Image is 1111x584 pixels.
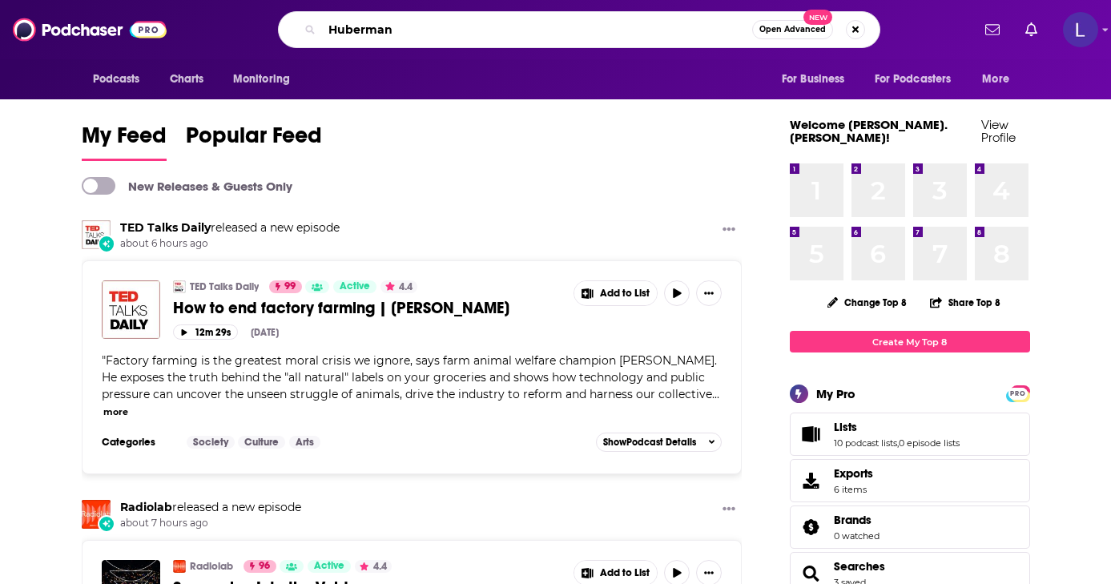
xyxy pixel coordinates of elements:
[355,560,392,573] button: 4.4
[600,288,650,300] span: Add to List
[190,280,259,293] a: TED Talks Daily
[899,437,960,449] a: 0 episode lists
[173,560,186,573] img: Radiolab
[173,298,562,318] a: How to end factory farming | [PERSON_NAME]
[173,298,509,318] span: How to end factory farming | [PERSON_NAME]
[696,280,722,306] button: Show More Button
[1063,12,1098,47] span: Logged in as lily.roark
[795,516,827,538] a: Brands
[289,436,320,449] a: Arts
[222,64,311,95] button: open menu
[1063,12,1098,47] button: Show profile menu
[834,420,960,434] a: Lists
[244,560,276,573] a: 96
[159,64,214,95] a: Charts
[120,517,301,530] span: about 7 hours ago
[82,177,292,195] a: New Releases & Guests Only
[803,10,832,25] span: New
[284,279,296,295] span: 99
[834,437,897,449] a: 10 podcast lists
[314,558,344,574] span: Active
[102,353,717,401] span: "
[782,68,845,91] span: For Business
[93,68,140,91] span: Podcasts
[596,433,723,452] button: ShowPodcast Details
[600,567,650,579] span: Add to List
[98,515,115,533] div: New Episode
[170,68,204,91] span: Charts
[574,281,658,305] button: Show More Button
[120,220,211,235] a: TED Talks Daily
[308,560,351,573] a: Active
[790,413,1030,456] span: Lists
[82,500,111,529] img: Radiolab
[82,220,111,249] img: TED Talks Daily
[186,122,322,161] a: Popular Feed
[834,466,873,481] span: Exports
[186,122,322,159] span: Popular Feed
[834,530,880,542] a: 0 watched
[834,420,857,434] span: Lists
[795,423,827,445] a: Lists
[190,560,233,573] a: Radiolab
[173,280,186,293] img: TED Talks Daily
[322,17,752,42] input: Search podcasts, credits, & more...
[818,292,917,312] button: Change Top 8
[173,324,238,340] button: 12m 29s
[102,353,717,401] span: Factory farming is the greatest moral crisis we ignore, says farm animal welfare champion [PERSON...
[864,64,975,95] button: open menu
[259,558,270,574] span: 96
[251,327,279,338] div: [DATE]
[187,436,235,449] a: Society
[979,16,1006,43] a: Show notifications dropdown
[790,331,1030,352] a: Create My Top 8
[982,68,1009,91] span: More
[98,235,115,252] div: New Episode
[816,386,855,401] div: My Pro
[120,500,172,514] a: Radiolab
[771,64,865,95] button: open menu
[120,220,340,236] h3: released a new episode
[897,437,899,449] span: ,
[1019,16,1044,43] a: Show notifications dropdown
[875,68,952,91] span: For Podcasters
[340,279,370,295] span: Active
[1008,388,1028,400] span: PRO
[269,280,302,293] a: 99
[716,500,742,520] button: Show More Button
[834,513,880,527] a: Brands
[102,280,160,339] img: How to end factory farming | Lewis Bollard
[603,437,696,448] span: Show Podcast Details
[759,26,826,34] span: Open Advanced
[790,459,1030,502] a: Exports
[1008,387,1028,399] a: PRO
[82,122,167,161] a: My Feed
[103,405,128,419] button: more
[1063,12,1098,47] img: User Profile
[380,280,417,293] button: 4.4
[120,237,340,251] span: about 6 hours ago
[929,287,1001,318] button: Share Top 8
[834,559,885,574] a: Searches
[13,14,167,45] img: Podchaser - Follow, Share and Rate Podcasts
[712,387,719,401] span: ...
[716,220,742,240] button: Show More Button
[834,513,871,527] span: Brands
[278,11,880,48] div: Search podcasts, credits, & more...
[790,505,1030,549] span: Brands
[333,280,376,293] a: Active
[834,484,873,495] span: 6 items
[82,64,161,95] button: open menu
[795,469,827,492] span: Exports
[971,64,1029,95] button: open menu
[233,68,290,91] span: Monitoring
[238,436,285,449] a: Culture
